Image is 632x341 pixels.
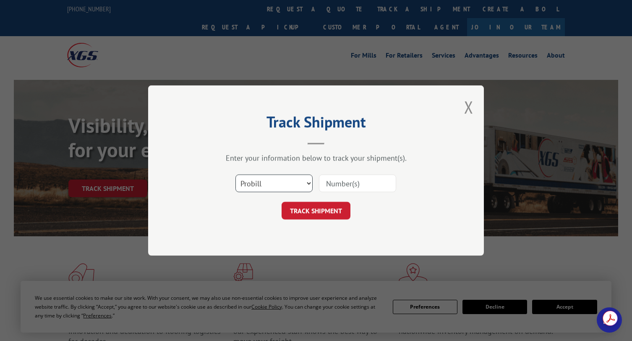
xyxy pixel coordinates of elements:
input: Number(s) [319,174,396,192]
h2: Track Shipment [190,116,442,132]
button: TRACK SHIPMENT [282,202,350,219]
button: Close modal [464,96,473,118]
div: Open chat [597,307,622,333]
div: Enter your information below to track your shipment(s). [190,153,442,163]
